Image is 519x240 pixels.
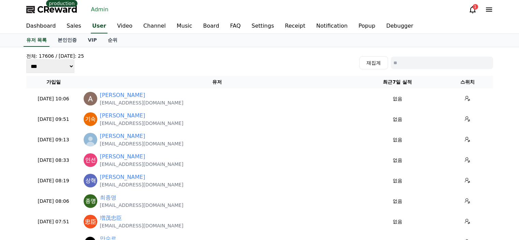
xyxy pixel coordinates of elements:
[29,157,78,164] p: [DATE] 08:33
[442,76,493,88] th: 스위치
[100,153,145,161] a: [PERSON_NAME]
[356,95,439,102] p: 없음
[225,19,246,33] a: FAQ
[100,112,145,120] a: [PERSON_NAME]
[353,76,442,88] th: 최근7일 실적
[88,192,131,209] a: Settings
[100,161,184,168] p: [EMAIL_ADDRESS][DOMAIN_NAME]
[29,116,78,123] p: [DATE] 09:51
[21,19,61,33] a: Dashboard
[138,19,171,33] a: Channel
[279,19,311,33] a: Receipt
[84,112,97,126] img: https://lh3.googleusercontent.com/a/ACg8ocIzgwzXNK9-wNNmwTjT6loAY05XFkJM8qCwnCTeUVSdSTmnrQ=s96-c
[171,19,198,33] a: Music
[100,222,184,229] p: [EMAIL_ADDRESS][DOMAIN_NAME]
[100,132,145,140] a: [PERSON_NAME]
[356,218,439,225] p: 없음
[29,136,78,143] p: [DATE] 09:13
[102,34,123,47] a: 순위
[100,99,184,106] p: [EMAIL_ADDRESS][DOMAIN_NAME]
[246,19,279,33] a: Settings
[100,91,145,99] a: [PERSON_NAME]
[29,218,78,225] p: [DATE] 07:51
[100,120,184,127] p: [EMAIL_ADDRESS][DOMAIN_NAME]
[61,19,87,33] a: Sales
[100,194,116,202] a: 최종명
[100,202,184,209] p: [EMAIL_ADDRESS][DOMAIN_NAME]
[26,4,77,15] a: CReward
[17,202,29,207] span: Home
[473,4,478,10] div: 1
[468,5,477,14] a: 1
[84,92,97,105] img: https://lh3.googleusercontent.com/a/ACg8ocKLUDLlovjtL-iY3uTTjqY9XPPMrlwz6Jv3xS3yXWYTH0EGRw=s96-c
[84,194,97,208] img: https://lh3.googleusercontent.com/a/ACg8ocLtHpwuTOu9JNxMTNR2-QYekvpHapLeDhxKgnFS4a4q142BVw=s96-c
[2,192,45,209] a: Home
[91,19,107,33] a: User
[112,19,138,33] a: Video
[356,136,439,143] p: 없음
[101,202,118,207] span: Settings
[88,4,111,15] a: Admin
[29,177,78,184] p: [DATE] 08:19
[100,214,122,222] a: 増茂忠臣
[24,34,50,47] a: 유저 목록
[26,76,81,88] th: 가입일
[356,177,439,184] p: 없음
[45,192,88,209] a: Messages
[57,202,77,208] span: Messages
[100,173,145,181] a: [PERSON_NAME]
[84,174,97,187] img: https://lh3.googleusercontent.com/a/ACg8ocJA9WRJ97Bc_t9OqvPnNPSZPDgVVqamCjK1PP1U_2CJax7cRL0K=s96-c
[353,19,380,33] a: Popup
[100,140,184,147] p: [EMAIL_ADDRESS][DOMAIN_NAME]
[359,56,388,69] button: 재집계
[356,116,439,123] p: 없음
[356,157,439,164] p: 없음
[100,181,184,188] p: [EMAIL_ADDRESS][DOMAIN_NAME]
[84,153,97,167] img: https://lh3.googleusercontent.com/a/ACg8ocItweTM-QWoe9VNCJkO8BgWNZtZWnhJlwprnSv68z3mDM6r0w=s96-c
[311,19,353,33] a: Notification
[37,4,77,15] span: CReward
[198,19,225,33] a: Board
[84,133,97,146] img: http://img1.kakaocdn.net/thumb/R640x640.q70/?fname=http://t1.kakaocdn.net/account_images/default_...
[381,19,419,33] a: Debugger
[82,34,102,47] a: VIP
[52,34,82,47] a: 본인인증
[81,76,353,88] th: 유저
[84,215,97,228] img: https://lh3.googleusercontent.com/a/ACg8ocLP6sCxaM09cjrIl5ZOgYpxWnxmNPgA4xnFe_2Wsopcs3-ygw=s96-c
[29,198,78,205] p: [DATE] 08:06
[29,95,78,102] p: [DATE] 10:06
[356,198,439,205] p: 없음
[26,53,84,59] h4: 전체: 17606 / [DATE]: 25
